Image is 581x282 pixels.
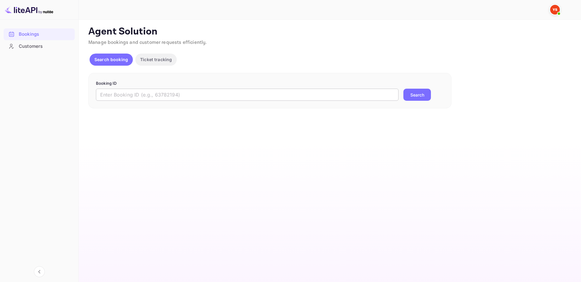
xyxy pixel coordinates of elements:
button: Search [403,89,431,101]
input: Enter Booking ID (e.g., 63782194) [96,89,399,101]
div: Bookings [19,31,72,38]
span: Manage bookings and customer requests efficiently. [88,39,207,46]
p: Ticket tracking [140,56,172,63]
img: Yandex Support [550,5,560,15]
img: LiteAPI logo [5,5,53,15]
a: Customers [4,41,75,52]
p: Search booking [94,56,128,63]
div: Customers [19,43,72,50]
a: Bookings [4,28,75,40]
p: Agent Solution [88,26,570,38]
button: Collapse navigation [34,266,45,277]
p: Booking ID [96,80,444,87]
